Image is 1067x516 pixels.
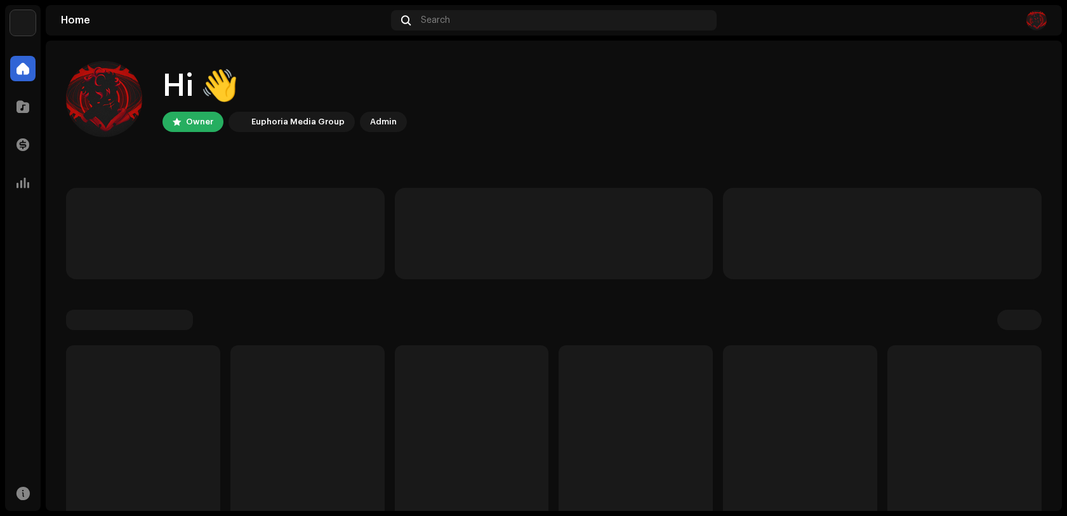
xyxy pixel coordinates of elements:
div: Hi 👋 [162,66,407,107]
div: Admin [370,114,397,129]
img: de0d2825-999c-4937-b35a-9adca56ee094 [10,10,36,36]
img: de0d2825-999c-4937-b35a-9adca56ee094 [231,114,246,129]
div: Home [61,15,386,25]
span: Search [421,15,450,25]
div: Euphoria Media Group [251,114,345,129]
div: Owner [186,114,213,129]
img: e05d74e2-e691-4722-8bec-18962dd16523 [66,61,142,137]
img: e05d74e2-e691-4722-8bec-18962dd16523 [1026,10,1047,30]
